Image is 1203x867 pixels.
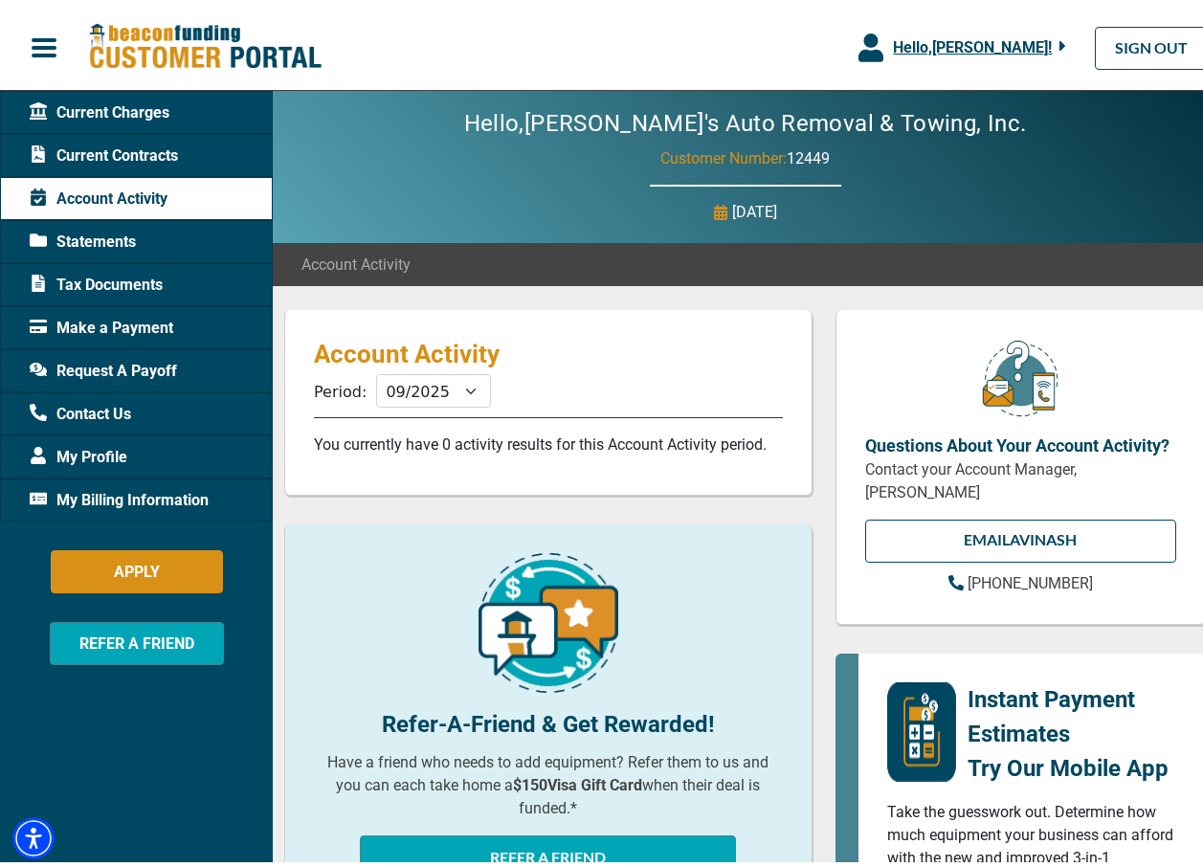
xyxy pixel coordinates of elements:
[30,355,177,378] span: Request A Payoff
[50,617,224,660] button: REFER A FRIEND
[314,429,783,452] p: You currently have 0 activity results for this Account Activity period.
[893,33,1052,52] span: Hello, [PERSON_NAME] !
[865,428,1176,454] p: Questions About Your Account Activity?
[968,678,1176,746] p: Instant Payment Estimates
[12,812,55,855] div: Accessibility Menu
[865,515,1176,558] a: EMAILAvinash
[301,249,411,272] span: Account Activity
[30,398,131,421] span: Contact Us
[787,144,830,163] span: 12449
[977,334,1063,413] img: customer-service.png
[660,144,787,163] span: Customer Number:
[314,334,783,365] p: Account Activity
[732,196,777,219] p: [DATE]
[88,18,322,67] img: Beacon Funding Customer Portal Logo
[948,567,1093,590] a: [PHONE_NUMBER]
[479,548,618,688] img: refer-a-friend-icon.png
[30,183,167,206] span: Account Activity
[30,269,163,292] span: Tax Documents
[30,441,127,464] span: My Profile
[865,454,1176,500] p: Contact your Account Manager, [PERSON_NAME]
[51,545,223,589] button: APPLY
[30,97,169,120] span: Current Charges
[887,678,956,777] img: mobile-app-logo.png
[30,484,209,507] span: My Billing Information
[314,746,783,815] p: Have a friend who needs to add equipment? Refer them to us and you can each take home a when thei...
[407,105,1084,133] h2: Hello, [PERSON_NAME]'s Auto Removal & Towing, Inc.
[314,378,367,396] label: Period:
[30,312,173,335] span: Make a Payment
[30,226,136,249] span: Statements
[968,569,1093,588] span: [PHONE_NUMBER]
[513,771,642,789] b: $150 Visa Gift Card
[30,140,178,163] span: Current Contracts
[968,746,1176,781] p: Try Our Mobile App
[314,702,783,737] p: Refer-A-Friend & Get Rewarded!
